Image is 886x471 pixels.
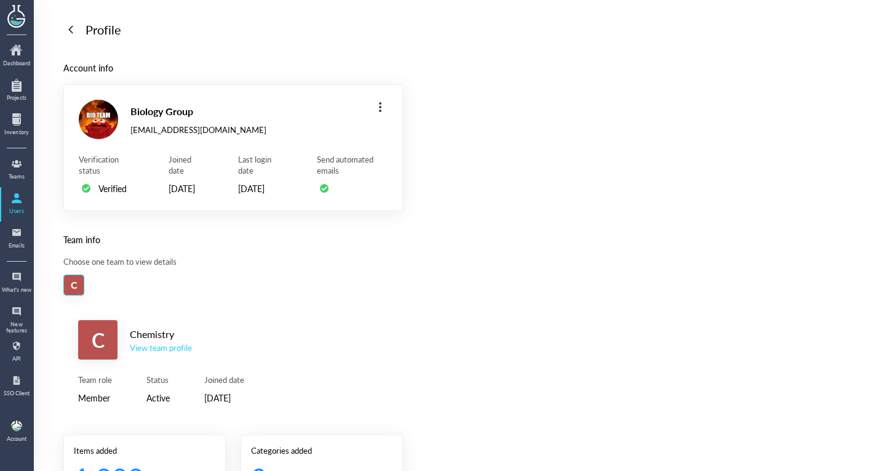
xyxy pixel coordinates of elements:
a: Profile [63,20,121,39]
div: Verification status [79,154,134,176]
div: Items added [74,445,215,456]
div: [DATE] [169,181,204,196]
div: Emails [1,243,32,249]
a: Inventory [1,110,32,142]
div: Send automated emails [317,154,388,176]
a: Users [1,188,32,220]
div: Biology Group [130,103,266,119]
div: Status [146,374,170,385]
div: [DATE] [204,390,244,405]
a: SSO Client [1,371,32,403]
a: Emails [1,223,32,255]
div: Account [7,436,26,442]
div: Team role [78,374,112,385]
span: C [71,275,78,295]
div: Teams [1,174,32,180]
div: What's new [1,287,32,293]
span: C [92,320,105,360]
div: API [1,356,32,362]
div: Dashboard [1,60,32,66]
div: Categories added [251,445,393,456]
div: Account info [63,61,403,74]
div: Joined date [204,374,244,385]
img: e3b8e2f9-2f7f-49fa-a8fb-4d0ab0feffc4.jpeg [79,100,118,139]
div: New features [1,321,32,334]
div: [EMAIL_ADDRESS][DOMAIN_NAME] [130,124,266,135]
div: Team info [63,233,403,246]
a: New features [1,302,32,334]
div: SSO Client [1,390,32,397]
div: [DATE] [238,181,282,196]
div: Choose one team to view details [63,256,403,267]
a: View team profile [130,342,192,353]
div: Last login date [238,154,282,176]
a: Teams [1,154,32,186]
div: Member [78,390,112,405]
a: Dashboard [1,41,32,73]
div: Projects [1,95,32,101]
div: Chemistry [130,326,192,342]
div: Verified [98,181,127,196]
div: Active [146,390,170,405]
a: Projects [1,75,32,107]
div: Joined date [169,154,204,176]
div: Profile [86,20,121,39]
img: genemod logo [2,1,31,30]
img: b9474ba4-a536-45cc-a50d-c6e2543a7ac2.jpeg [11,421,22,432]
a: What's new [1,267,32,299]
div: Users [1,208,32,214]
div: Inventory [1,129,32,135]
a: API [1,336,32,368]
